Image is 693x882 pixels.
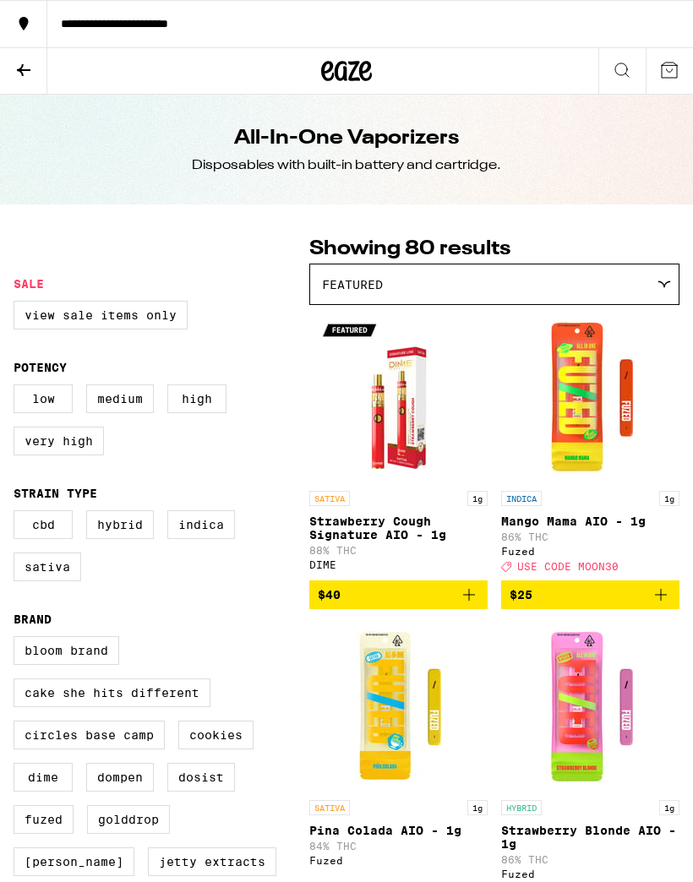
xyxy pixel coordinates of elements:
[467,491,488,506] p: 1g
[14,510,73,539] label: CBD
[510,588,532,602] span: $25
[659,491,679,506] p: 1g
[86,510,154,539] label: Hybrid
[14,384,73,413] label: Low
[87,805,170,834] label: GoldDrop
[322,278,383,291] span: Featured
[14,763,73,792] label: DIME
[14,427,104,455] label: Very High
[309,545,488,556] p: 88% THC
[14,721,165,749] label: Circles Base Camp
[167,763,235,792] label: Dosist
[501,313,679,580] a: Open page for Mango Mama AIO - 1g from Fuzed
[14,277,44,291] legend: Sale
[14,678,210,707] label: Cake She Hits Different
[192,156,501,175] div: Disposables with built-in battery and cartridge.
[314,313,483,482] img: DIME - Strawberry Cough Signature AIO - 1g
[501,531,679,542] p: 86% THC
[467,800,488,815] p: 1g
[659,800,679,815] p: 1g
[501,824,679,851] p: Strawberry Blonde AIO - 1g
[318,588,341,602] span: $40
[517,561,619,572] span: USE CODE MOON30
[501,800,542,815] p: HYBRID
[501,491,542,506] p: INDICA
[501,854,679,865] p: 86% THC
[178,721,254,749] label: Cookies
[14,553,81,581] label: Sativa
[14,612,52,626] legend: Brand
[148,847,276,876] label: Jetty Extracts
[309,514,488,542] p: Strawberry Cough Signature AIO - 1g
[167,384,226,413] label: High
[309,313,488,580] a: Open page for Strawberry Cough Signature AIO - 1g from DIME
[501,868,679,879] div: Fuzed
[14,847,134,876] label: [PERSON_NAME]
[309,491,350,506] p: SATIVA
[309,800,350,815] p: SATIVA
[309,235,679,264] p: Showing 80 results
[506,623,675,792] img: Fuzed - Strawberry Blonde AIO - 1g
[309,580,488,609] button: Add to bag
[14,636,119,665] label: Bloom Brand
[14,361,67,374] legend: Potency
[314,623,483,792] img: Fuzed - Pina Colada AIO - 1g
[309,559,488,570] div: DIME
[14,487,97,500] legend: Strain Type
[506,313,675,482] img: Fuzed - Mango Mama AIO - 1g
[86,384,154,413] label: Medium
[14,805,74,834] label: Fuzed
[14,301,188,329] label: View Sale Items Only
[501,514,679,528] p: Mango Mama AIO - 1g
[167,510,235,539] label: Indica
[234,124,459,153] h1: All-In-One Vaporizers
[86,763,154,792] label: Dompen
[501,546,679,557] div: Fuzed
[501,580,679,609] button: Add to bag
[309,855,488,866] div: Fuzed
[309,824,488,837] p: Pina Colada AIO - 1g
[309,841,488,852] p: 84% THC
